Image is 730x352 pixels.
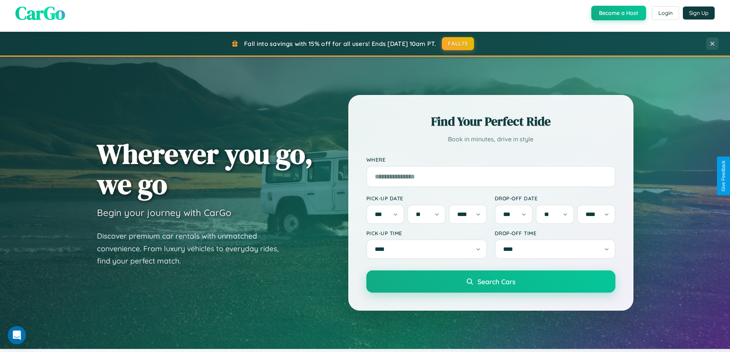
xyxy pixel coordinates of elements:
iframe: Intercom live chat [8,326,26,344]
h1: Wherever you go, we go [97,139,313,199]
p: Book in minutes, drive in style [366,134,615,145]
button: Sign Up [683,7,715,20]
h3: Begin your journey with CarGo [97,207,231,218]
span: CarGo [15,0,65,26]
label: Pick-up Time [366,230,487,236]
button: FALL15 [442,37,474,50]
span: Fall into savings with 15% off for all users! Ends [DATE] 10am PT. [244,40,436,47]
span: Search Cars [477,277,515,286]
button: Search Cars [366,270,615,293]
button: Login [652,6,679,20]
button: Become a Host [591,6,646,20]
label: Drop-off Time [495,230,615,236]
div: Give Feedback [721,160,726,192]
label: Pick-up Date [366,195,487,201]
h2: Find Your Perfect Ride [366,113,615,130]
label: Drop-off Date [495,195,615,201]
p: Discover premium car rentals with unmatched convenience. From luxury vehicles to everyday rides, ... [97,230,289,267]
label: Where [366,156,615,163]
